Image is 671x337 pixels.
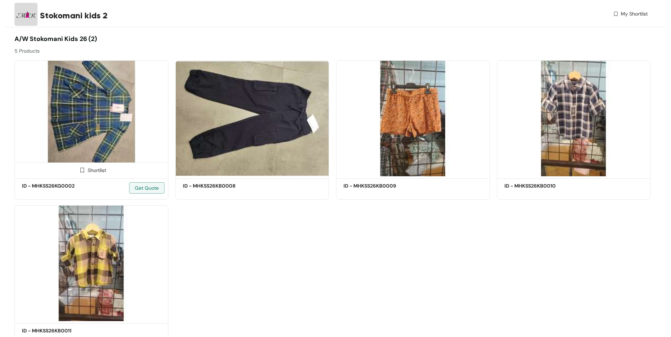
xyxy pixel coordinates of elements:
[497,60,651,176] img: bcafc3d4-fb2c-42d2-a1fc-ffc982392770
[15,44,332,55] div: 5 Products
[621,10,648,18] span: My Shortlist
[343,182,404,190] h5: ID - MHKSS26KB0009
[183,182,243,190] h5: ID - MHKSS26KB0008
[15,60,168,176] img: 705a4174-b85c-4757-a154-64a04a8cc61c
[613,10,619,18] img: wishlist
[15,205,168,321] img: 963da610-bcd9-4e02-91a9-7b65aea93e46
[79,167,86,173] img: Shortlist
[15,3,37,26] img: Buyer Portal
[22,182,82,190] h5: ID - MHKSS26KG0002
[76,166,106,173] div: Shortlist
[15,35,97,43] span: A/w Stokomani kids 26 (2)
[40,9,108,22] span: Stokomani kids 2
[336,60,490,176] img: 8235c1ef-9c91-4aa3-b7cd-f68a8b579414
[129,182,164,194] button: Get Quote
[22,327,82,335] h5: ID - MHKSS26KB0011
[135,184,159,192] span: Get Quote
[175,60,329,176] img: 6c8e76bd-aa87-4a45-9af0-5f515a7f75a1
[504,182,565,190] h5: ID - MHKSS26KB0010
